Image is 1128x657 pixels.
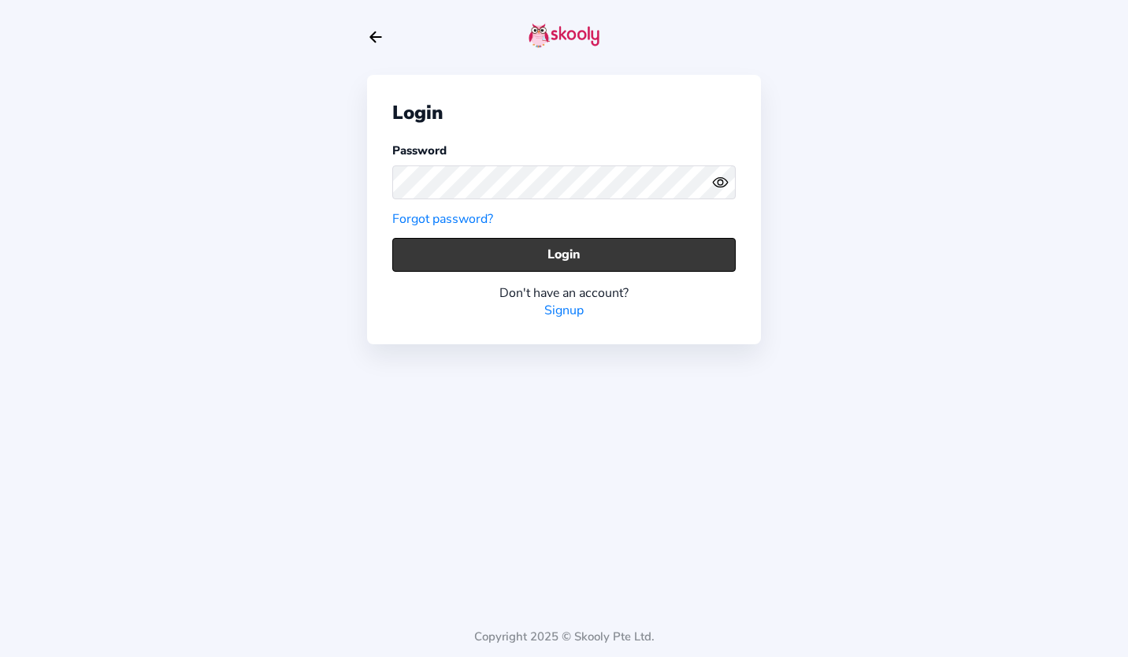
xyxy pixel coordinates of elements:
[712,174,736,191] button: eye outlineeye off outline
[544,302,584,319] a: Signup
[392,100,736,125] div: Login
[392,238,736,272] button: Login
[392,210,493,228] a: Forgot password?
[392,143,447,158] label: Password
[529,23,599,48] img: skooly-logo.png
[392,284,736,302] div: Don't have an account?
[367,28,384,46] button: arrow back outline
[712,174,729,191] ion-icon: eye outline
